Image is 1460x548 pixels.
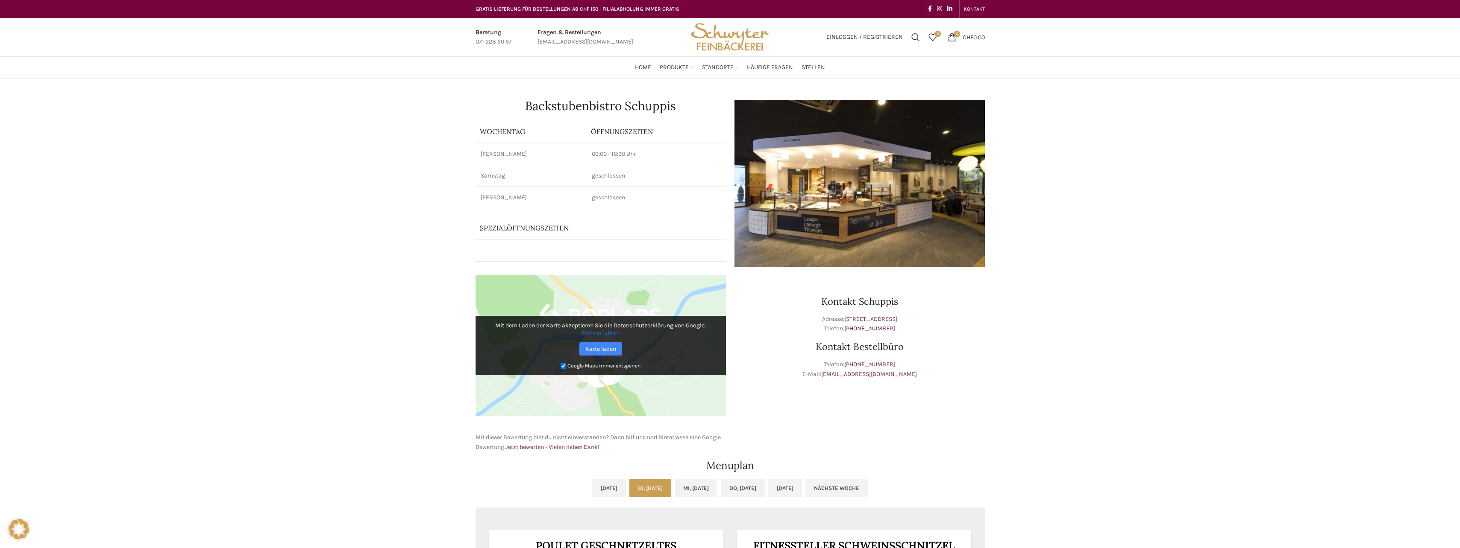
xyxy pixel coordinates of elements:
div: Secondary navigation [960,0,989,17]
p: geschlossen [592,172,721,180]
p: 06:00 - 16:30 Uhr [592,150,721,158]
a: Linkedin social link [945,3,955,15]
a: Facebook social link [925,3,934,15]
a: Nächste Woche [805,479,868,497]
div: Main navigation [471,59,989,76]
img: Bäckerei Schwyter [688,18,772,56]
p: [PERSON_NAME] [481,193,582,202]
span: Einloggen / Registrieren [826,34,903,40]
a: [STREET_ADDRESS] [844,315,897,323]
h2: Menuplan [476,461,985,471]
a: [PHONE_NUMBER] [844,361,895,368]
a: [EMAIL_ADDRESS][DOMAIN_NAME] [821,370,917,378]
span: Standorte [702,64,734,72]
bdi: 0.00 [963,33,985,41]
p: Samstag [481,172,582,180]
a: Suchen [907,29,924,46]
a: Mi, [DATE] [675,479,717,497]
h3: Kontakt Schuppis [734,297,985,306]
span: Häufige Fragen [747,64,793,72]
a: Infobox link [538,28,633,47]
input: Google Maps immer entsperren [561,363,566,369]
p: ÖFFNUNGSZEITEN [591,127,722,136]
a: Stellen [802,59,825,76]
p: geschlossen [592,193,721,202]
small: Google Maps immer entsperren [567,363,640,369]
p: Telefon: E-Mail: [734,360,985,379]
p: Spezialöffnungszeiten [480,223,680,233]
p: Mit dem Laden der Karte akzeptieren Sie die Datenschutzerklärung von Google. [482,322,720,336]
span: Stellen [802,64,825,72]
a: Mehr erfahren [582,329,620,336]
a: Do, [DATE] [721,479,765,497]
a: [DATE] [768,479,802,497]
a: Standorte [702,59,738,76]
a: Site logo [688,33,772,40]
a: Produkte [660,59,693,76]
span: 0 [954,31,960,37]
a: Karte laden [579,342,622,356]
div: Meine Wunschliste [924,29,941,46]
a: Home [635,59,651,76]
h1: Backstubenbistro Schuppis [476,100,726,112]
a: Di, [DATE] [629,479,671,497]
p: Wochentag [480,127,582,136]
a: KONTAKT [964,0,985,17]
a: Infobox link [476,28,512,47]
span: KONTAKT [964,6,985,12]
a: Einloggen / Registrieren [822,29,907,46]
a: [DATE] [592,479,626,497]
img: Google Maps [476,275,726,416]
span: CHF [963,33,973,41]
a: Häufige Fragen [747,59,793,76]
a: Jetzt bewerten - Vielen lieben Dank! [505,443,599,451]
a: 0 [924,29,941,46]
p: [PERSON_NAME] [481,150,582,158]
p: Mit dieser Bewertung bist du nicht einverstanden? Dann hilf uns und hinterlasse eine Google Bewer... [476,433,726,452]
span: Produkte [660,64,689,72]
a: [PHONE_NUMBER] [844,325,895,332]
a: 0 CHF0.00 [943,29,989,46]
p: Adresse: Telefon: [734,315,985,334]
a: Instagram social link [934,3,945,15]
span: Home [635,64,651,72]
h3: Kontakt Bestellbüro [734,342,985,351]
span: GRATIS LIEFERUNG FÜR BESTELLUNGEN AB CHF 150 - FILIALABHOLUNG IMMER GRATIS [476,6,679,12]
span: 0 [934,31,941,37]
